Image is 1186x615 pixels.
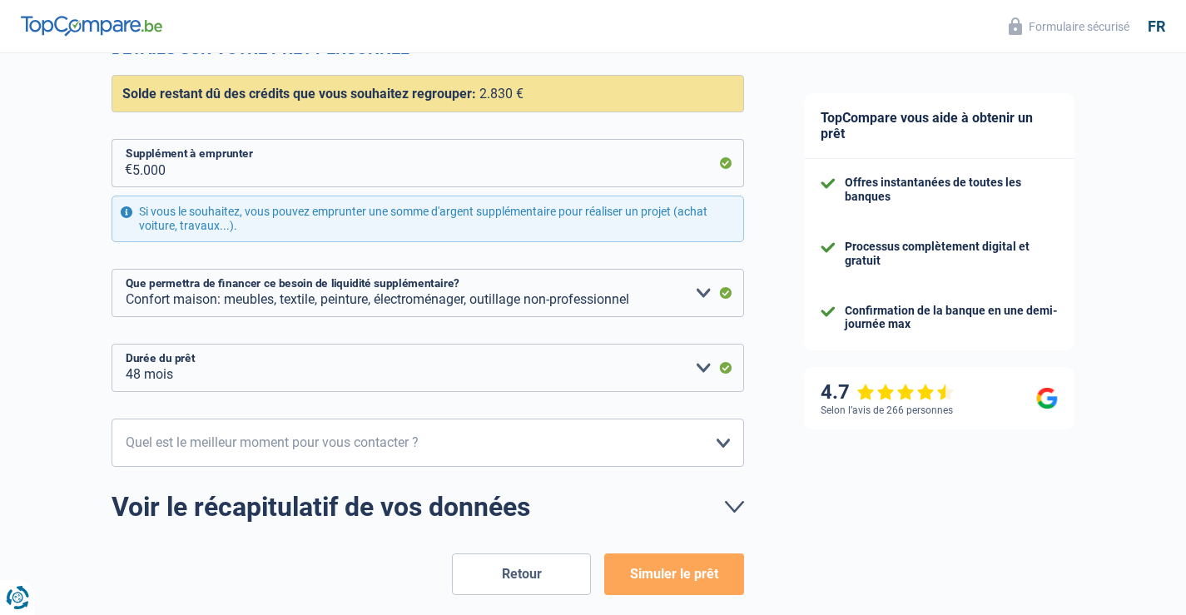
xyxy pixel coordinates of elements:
[112,196,744,242] div: Si vous le souhaitez, vous pouvez emprunter une somme d'argent supplémentaire pour réaliser un pr...
[479,86,524,102] span: 2.830 €
[845,240,1058,268] div: Processus complètement digital et gratuit
[4,374,5,374] img: Advertisement
[999,12,1139,40] button: Formulaire sécurisé
[112,493,744,520] a: Voir le récapitulatif de vos données
[845,176,1058,204] div: Offres instantanées de toutes les banques
[112,139,132,187] span: €
[1148,17,1165,36] div: fr
[821,380,955,404] div: 4.7
[21,16,162,36] img: TopCompare Logo
[452,553,591,595] button: Retour
[845,304,1058,332] div: Confirmation de la banque en une demi-journée max
[122,86,476,102] span: Solde restant dû des crédits que vous souhaitez regrouper:
[804,93,1074,159] div: TopCompare vous aide à obtenir un prêt
[604,553,743,595] button: Simuler le prêt
[821,404,953,416] div: Selon l’avis de 266 personnes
